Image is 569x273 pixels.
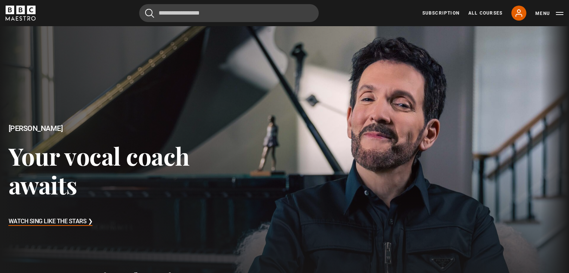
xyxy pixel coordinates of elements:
h3: Your vocal coach awaits [9,141,228,199]
a: All Courses [468,10,502,16]
a: Subscription [422,10,459,16]
input: Search [139,4,319,22]
h2: [PERSON_NAME] [9,124,228,133]
svg: BBC Maestro [6,6,36,21]
h3: Watch Sing Like the Stars ❯ [9,216,93,227]
button: Submit the search query [145,9,154,18]
button: Toggle navigation [535,10,563,17]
